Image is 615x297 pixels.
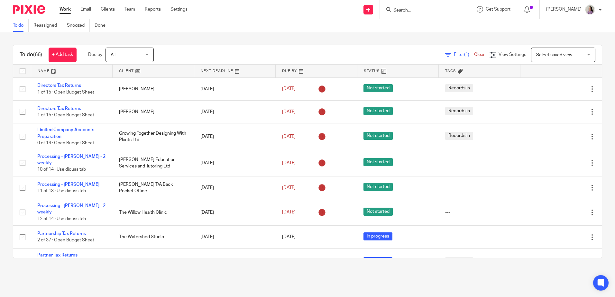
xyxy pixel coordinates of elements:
[67,19,90,32] a: Snoozed
[37,231,86,236] a: Partnership Tax Returns
[37,189,86,193] span: 11 of 13 · Use dicuss tab
[33,52,42,57] span: (66)
[194,100,276,123] td: [DATE]
[113,226,194,248] td: The Watershed Studio
[363,257,392,265] span: In progress
[13,5,45,14] img: Pixie
[37,182,99,187] a: Processing - [PERSON_NAME]
[585,4,595,15] img: Olivia.jpg
[194,176,276,199] td: [DATE]
[363,232,392,240] span: In progress
[445,234,514,240] div: ---
[95,19,110,32] a: Done
[113,248,194,275] td: [PERSON_NAME]
[282,134,296,139] span: [DATE]
[546,6,582,13] p: [PERSON_NAME]
[37,128,94,139] a: Limited Company Accounts Preparation
[445,132,473,140] span: Records In
[194,123,276,150] td: [DATE]
[124,6,135,13] a: Team
[101,6,115,13] a: Clients
[37,154,106,165] a: Processing - [PERSON_NAME] - 2 weekly
[445,184,514,191] div: ---
[49,48,77,62] a: + Add task
[282,87,296,91] span: [DATE]
[37,83,81,88] a: Directors Tax Returns
[363,84,393,92] span: Not started
[282,185,296,190] span: [DATE]
[194,248,276,275] td: [DATE]
[282,210,296,215] span: [DATE]
[282,235,296,239] span: [DATE]
[37,203,106,214] a: Processing - [PERSON_NAME] - 2 weekly
[536,53,572,57] span: Select saved view
[145,6,161,13] a: Reports
[474,52,485,57] a: Clear
[486,7,510,12] span: Get Support
[194,199,276,226] td: [DATE]
[363,132,393,140] span: Not started
[445,107,473,115] span: Records In
[111,53,115,57] span: All
[445,84,473,92] span: Records In
[445,209,514,216] div: ---
[445,160,514,166] div: ---
[113,150,194,176] td: [PERSON_NAME] Education Services and Tutoring Ltd
[464,52,469,57] span: (1)
[282,161,296,165] span: [DATE]
[454,52,474,57] span: Filter
[37,167,86,172] span: 10 of 14 · Use dicuss tab
[80,6,91,13] a: Email
[363,158,393,166] span: Not started
[88,51,102,58] p: Due by
[113,100,194,123] td: [PERSON_NAME]
[60,6,71,13] a: Work
[20,51,42,58] h1: To do
[194,150,276,176] td: [DATE]
[37,141,94,145] span: 0 of 14 · Open Budget Sheet
[113,176,194,199] td: [PERSON_NAME] T/A Back Pocket Office
[113,123,194,150] td: Growing Together Designing With Plants Ltd
[363,208,393,216] span: Not started
[37,253,78,257] a: Partner Tax Returns
[33,19,62,32] a: Reassigned
[445,257,473,265] span: Records In
[37,113,94,117] span: 1 of 15 · Open Budget Sheet
[37,106,81,111] a: Directors Tax Returns
[393,8,451,14] input: Search
[37,90,94,94] span: 1 of 15 · Open Budget Sheet
[363,183,393,191] span: Not started
[194,77,276,100] td: [DATE]
[363,107,393,115] span: Not started
[113,77,194,100] td: [PERSON_NAME]
[113,199,194,226] td: The Willow Health Clinic
[13,19,29,32] a: To do
[499,52,526,57] span: View Settings
[37,238,94,243] span: 2 of 37 · Open Budget Sheet
[170,6,188,13] a: Settings
[194,226,276,248] td: [DATE]
[445,69,456,73] span: Tags
[282,110,296,114] span: [DATE]
[37,217,86,221] span: 12 of 14 · Use dicuss tab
